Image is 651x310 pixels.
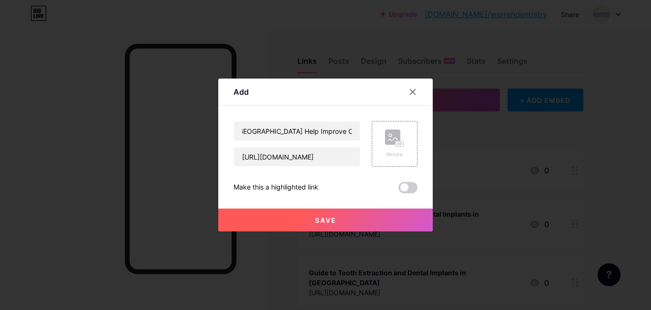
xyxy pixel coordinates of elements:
div: Picture [385,151,404,158]
div: Make this a highlighted link [234,182,318,193]
span: Save [315,216,336,224]
button: Save [218,209,433,231]
div: Add [234,86,249,98]
input: URL [234,147,360,166]
input: Title [234,121,360,140]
